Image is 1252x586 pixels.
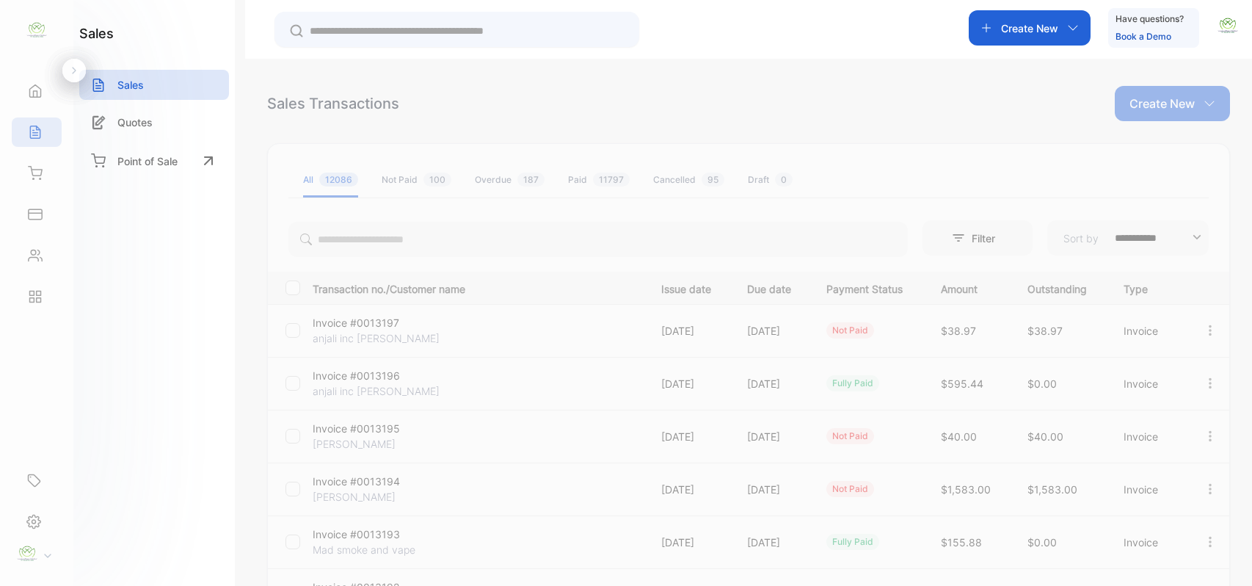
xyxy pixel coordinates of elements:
a: Quotes [79,107,229,137]
span: 12086 [319,173,358,187]
span: $155.88 [941,536,982,549]
p: anjali inc [PERSON_NAME] [313,383,440,399]
p: Invoice #0013195 [313,421,423,436]
p: Create New [1129,95,1195,112]
span: $38.97 [1027,325,1063,337]
p: Due date [747,278,797,297]
p: [DATE] [661,376,717,391]
p: Invoice [1124,323,1173,339]
div: not paid [826,481,874,497]
div: Draft [748,173,793,187]
img: avatar [1217,15,1239,37]
p: Invoice [1124,535,1173,550]
p: Issue date [661,278,717,297]
div: not paid [826,322,874,339]
p: Quotes [117,115,153,130]
span: $1,583.00 [1027,483,1077,496]
p: [DATE] [661,323,717,339]
span: $40.00 [941,430,977,443]
p: [DATE] [747,323,797,339]
p: Create New [1001,21,1058,36]
p: anjali inc [PERSON_NAME] [313,330,440,346]
p: [PERSON_NAME] [313,489,423,504]
span: 0 [775,173,793,187]
p: Invoice #0013197 [313,315,423,330]
p: [DATE] [747,376,797,391]
p: [DATE] [747,535,797,550]
div: All [303,173,358,187]
p: Invoice #0013194 [313,474,423,489]
p: Have questions? [1115,12,1184,26]
div: Cancelled [653,173,724,187]
span: 100 [423,173,451,187]
p: Transaction no./Customer name [313,278,643,297]
span: $0.00 [1027,377,1057,390]
div: fully paid [826,534,879,550]
span: 95 [702,173,724,187]
div: Sales Transactions [267,93,399,115]
a: Sales [79,70,229,100]
span: $40.00 [1027,430,1063,443]
div: Paid [568,173,630,187]
span: 11797 [593,173,630,187]
p: Invoice [1124,482,1173,497]
button: Sort by [1047,220,1209,256]
a: Point of Sale [79,145,229,177]
iframe: LiveChat chat widget [1190,524,1252,586]
p: Invoice #0013196 [313,368,423,383]
div: not paid [826,428,874,444]
p: [DATE] [661,429,717,444]
span: 187 [517,173,545,187]
span: $0.00 [1027,536,1057,549]
h1: sales [79,23,114,43]
span: $595.44 [941,377,983,390]
p: Invoice [1124,429,1173,444]
a: Book a Demo [1115,31,1171,42]
p: Type [1124,278,1173,297]
img: logo [26,19,48,41]
p: [DATE] [747,482,797,497]
p: [DATE] [747,429,797,444]
p: [PERSON_NAME] [313,436,423,452]
p: [DATE] [661,482,717,497]
span: $1,583.00 [941,483,991,496]
div: fully paid [826,375,879,391]
p: Sort by [1063,231,1099,246]
button: Create New [1115,86,1230,121]
button: Create New [969,10,1091,46]
p: [DATE] [661,535,717,550]
span: $38.97 [941,325,976,337]
div: Overdue [475,173,545,187]
p: Point of Sale [117,153,178,169]
p: Mad smoke and vape [313,542,423,557]
p: Sales [117,77,144,93]
button: avatar [1217,10,1239,46]
p: Invoice #0013193 [313,527,423,542]
img: profile [16,543,38,565]
p: Invoice [1124,376,1173,391]
p: Amount [941,278,997,297]
p: Outstanding [1027,278,1093,297]
div: Not Paid [382,173,451,187]
p: Payment Status [826,278,911,297]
